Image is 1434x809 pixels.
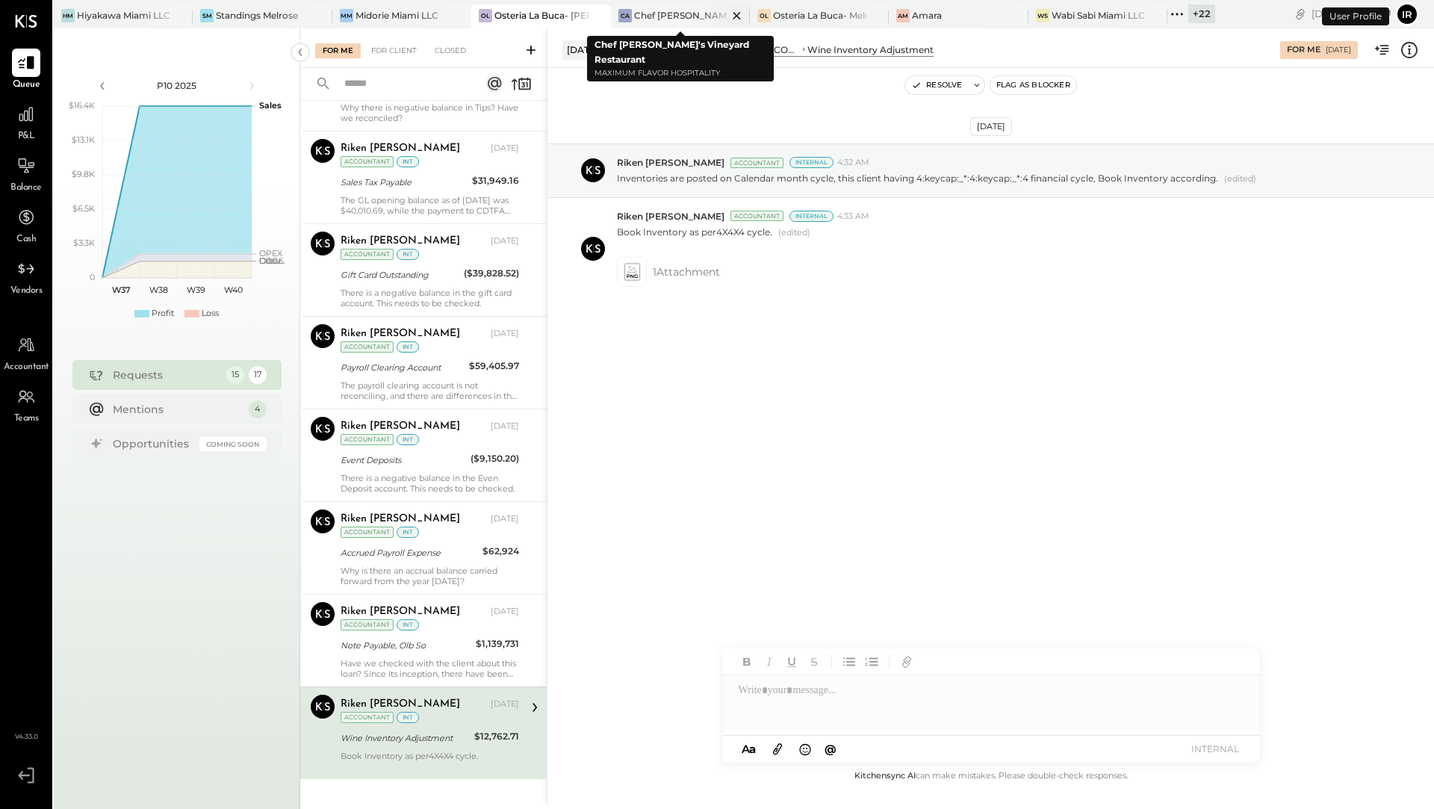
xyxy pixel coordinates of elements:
[249,366,267,384] div: 17
[789,211,834,222] div: Internal
[1326,45,1351,55] div: [DATE]
[730,211,783,221] div: Accountant
[356,9,438,22] div: Midorie Miami LLC
[634,9,727,22] div: Chef [PERSON_NAME]'s Vineyard Restaurant
[464,266,519,281] div: ($39,828.52)
[491,235,519,247] div: [DATE]
[18,130,35,143] span: P&L
[1224,173,1256,185] span: (edited)
[152,308,174,320] div: Profit
[341,326,460,341] div: Riken [PERSON_NAME]
[837,157,869,169] span: 4:32 AM
[491,143,519,155] div: [DATE]
[341,434,394,445] div: Accountant
[72,169,95,179] text: $9.8K
[14,412,39,426] span: Teams
[341,565,519,586] div: Why is there an accrual balance carried forward from the year [DATE]?
[341,658,519,679] div: Have we checked with the client about this loan? Since its inception, there have been no payments...
[896,9,910,22] div: Am
[90,272,95,282] text: 0
[839,652,859,672] button: Unordered List
[72,203,95,214] text: $6.5K
[341,102,519,123] div: Why there is negative balance in Tips? Have we reconciled?
[737,741,761,757] button: Aa
[1322,7,1389,25] div: User Profile
[259,255,285,266] text: Occu...
[186,285,205,295] text: W39
[61,9,75,22] div: HM
[114,79,240,92] div: P10 2025
[397,341,419,353] div: int
[341,512,460,527] div: Riken [PERSON_NAME]
[341,249,394,260] div: Accountant
[472,173,519,188] div: $31,949.16
[760,652,779,672] button: Italic
[617,226,772,251] p: Book Inventory as per4X4X4 cycle.
[1185,739,1245,759] button: INTERNAL
[617,172,1218,185] p: Inventories are posted on Calendar month cycle, this client having 4:keycap:_*:4:keycap:_*:4 fina...
[397,619,419,630] div: int
[1287,44,1320,56] div: For Me
[341,419,460,434] div: Riken [PERSON_NAME]
[397,434,419,445] div: int
[341,195,519,216] div: The GL opening balance as of [DATE] was $40,010.69, while the payment to CDTFA was $50,804.73, re...
[905,76,968,94] button: Resolve
[249,400,267,418] div: 4
[341,360,465,375] div: Payroll Clearing Account
[912,9,942,22] div: Amara
[397,249,419,260] div: int
[737,652,757,672] button: Bold
[471,451,519,466] div: ($9,150.20)
[469,359,519,373] div: $59,405.97
[341,380,519,401] div: The payroll clearing account is not reconciling, and there are differences in the ledger balance.
[773,9,866,22] div: Osteria La Buca- Melrose
[226,366,244,384] div: 15
[13,78,40,92] span: Queue
[491,328,519,340] div: [DATE]
[1,331,52,374] a: Accountant
[617,156,724,169] span: Riken [PERSON_NAME]
[778,227,810,251] span: (edited)
[72,134,95,145] text: $13.1K
[1395,2,1419,26] button: Ir
[482,544,519,559] div: $62,924
[202,308,219,320] div: Loss
[341,545,478,560] div: Accrued Payroll Expense
[69,100,95,111] text: $16.4K
[341,604,460,619] div: Riken [PERSON_NAME]
[340,9,353,22] div: MM
[113,368,219,382] div: Requests
[113,402,241,417] div: Mentions
[774,43,800,56] div: COGS, Wine
[491,698,519,710] div: [DATE]
[595,67,766,80] p: Maximum Flavor Hospitality
[341,453,466,468] div: Event Deposits
[200,9,214,22] div: SM
[223,285,242,295] text: W40
[474,729,519,744] div: $12,762.71
[862,652,881,672] button: Ordered List
[837,211,869,223] span: 4:33 AM
[77,9,170,22] div: Hiyakawa Miami LLC
[749,742,756,756] span: a
[1293,6,1308,22] div: copy link
[341,156,394,167] div: Accountant
[807,43,934,56] div: Wine Inventory Adjustment
[341,141,460,156] div: Riken [PERSON_NAME]
[476,636,519,651] div: $1,139,731
[341,341,394,353] div: Accountant
[491,421,519,433] div: [DATE]
[479,9,492,22] div: OL
[491,606,519,618] div: [DATE]
[315,43,361,58] div: For Me
[427,43,474,58] div: Closed
[1036,9,1049,22] div: WS
[341,175,468,190] div: Sales Tax Payable
[782,652,801,672] button: Underline
[653,257,720,287] span: 1 Attachment
[1,255,52,298] a: Vendors
[111,285,130,295] text: W37
[16,233,36,247] span: Cash
[970,117,1012,136] div: [DATE]
[73,238,95,248] text: $3.3K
